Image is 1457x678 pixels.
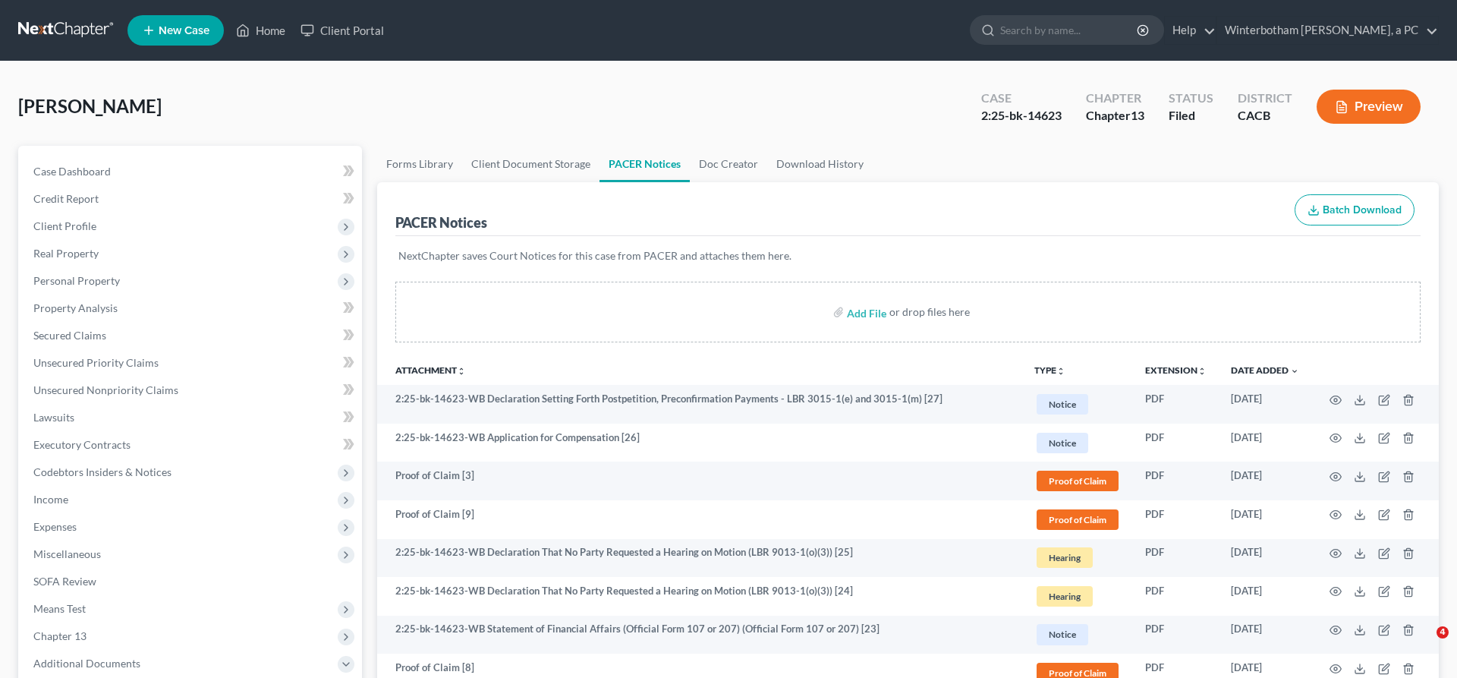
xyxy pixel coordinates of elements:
td: [DATE] [1219,385,1311,424]
span: Additional Documents [33,657,140,670]
span: Property Analysis [33,301,118,314]
a: Extensionunfold_more [1145,364,1207,376]
iframe: Intercom live chat [1405,626,1442,663]
button: Batch Download [1295,194,1415,226]
p: NextChapter saves Court Notices for this case from PACER and attaches them here. [398,248,1418,263]
span: Batch Download [1323,203,1402,216]
td: Proof of Claim [9] [377,500,1022,539]
i: unfold_more [457,367,466,376]
a: Credit Report [21,185,362,213]
a: Secured Claims [21,322,362,349]
span: Real Property [33,247,99,260]
a: Notice [1034,430,1121,456]
td: [DATE] [1219,500,1311,539]
div: Chapter [1086,90,1144,107]
span: Hearing [1037,547,1093,568]
td: [DATE] [1219,462,1311,500]
div: Status [1169,90,1213,107]
span: Unsecured Nonpriority Claims [33,383,178,396]
span: Codebtors Insiders & Notices [33,465,172,478]
a: SOFA Review [21,568,362,595]
span: Proof of Claim [1037,509,1119,530]
span: Client Profile [33,219,96,232]
a: Proof of Claim [1034,468,1121,494]
td: PDF [1133,539,1219,578]
i: unfold_more [1197,367,1207,376]
a: Help [1165,17,1216,44]
td: PDF [1133,500,1219,539]
span: Secured Claims [33,329,106,342]
a: Executory Contracts [21,431,362,459]
i: unfold_more [1056,367,1065,376]
i: expand_more [1290,367,1299,376]
div: 2:25-bk-14623 [981,107,1062,125]
span: 13 [1131,108,1144,122]
span: Expenses [33,520,77,533]
a: Case Dashboard [21,158,362,185]
a: Client Portal [293,17,392,44]
td: PDF [1133,616,1219,654]
td: 2:25-bk-14623-WB Declaration That No Party Requested a Hearing on Motion (LBR 9013-1(o)(3)) [25] [377,539,1022,578]
a: Notice [1034,392,1121,417]
span: Chapter 13 [33,629,87,642]
div: Filed [1169,107,1213,125]
td: PDF [1133,577,1219,616]
td: 2:25-bk-14623-WB Application for Compensation [26] [377,424,1022,462]
a: Notice [1034,622,1121,647]
span: New Case [159,25,209,36]
td: 2:25-bk-14623-WB Declaration That No Party Requested a Hearing on Motion (LBR 9013-1(o)(3)) [24] [377,577,1022,616]
a: Doc Creator [690,146,767,182]
div: Chapter [1086,107,1144,125]
div: or drop files here [889,304,970,320]
td: [DATE] [1219,577,1311,616]
div: District [1238,90,1292,107]
span: Hearing [1037,586,1093,607]
span: 4 [1437,626,1449,639]
div: Case [981,90,1062,107]
a: Lawsuits [21,404,362,431]
a: Client Document Storage [462,146,599,182]
td: [DATE] [1219,616,1311,654]
td: [DATE] [1219,539,1311,578]
div: PACER Notices [395,213,487,232]
td: 2:25-bk-14623-WB Statement of Financial Affairs (Official Form 107 or 207) (Official Form 107 or ... [377,616,1022,654]
span: Credit Report [33,192,99,205]
td: [DATE] [1219,424,1311,462]
td: 2:25-bk-14623-WB Declaration Setting Forth Postpetition, Preconfirmation Payments - LBR 3015-1(e)... [377,385,1022,424]
a: Home [228,17,293,44]
a: Unsecured Priority Claims [21,349,362,377]
span: Miscellaneous [33,547,101,560]
a: Date Added expand_more [1231,364,1299,376]
span: Executory Contracts [33,438,131,451]
span: Proof of Claim [1037,471,1119,491]
td: Proof of Claim [3] [377,462,1022,500]
span: Income [33,493,68,506]
a: Attachmentunfold_more [395,364,466,376]
span: Notice [1037,624,1088,645]
span: Means Test [33,602,86,615]
a: Winterbotham [PERSON_NAME], a PC [1217,17,1438,44]
div: CACB [1238,107,1292,125]
a: Proof of Claim [1034,507,1121,532]
input: Search by name... [1000,16,1139,44]
span: Lawsuits [33,411,74,424]
span: Personal Property [33,274,120,287]
a: Forms Library [377,146,462,182]
a: Hearing [1034,545,1121,570]
a: Property Analysis [21,295,362,322]
span: Notice [1037,433,1088,453]
span: Case Dashboard [33,165,111,178]
span: Unsecured Priority Claims [33,356,159,369]
td: PDF [1133,462,1219,500]
a: PACER Notices [599,146,690,182]
span: SOFA Review [33,575,96,588]
a: Hearing [1034,584,1121,609]
span: Notice [1037,394,1088,415]
button: TYPEunfold_more [1034,366,1065,376]
button: Preview [1317,90,1421,124]
a: Unsecured Nonpriority Claims [21,377,362,404]
a: Download History [767,146,873,182]
td: PDF [1133,385,1219,424]
span: [PERSON_NAME] [18,95,162,117]
td: PDF [1133,424,1219,462]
